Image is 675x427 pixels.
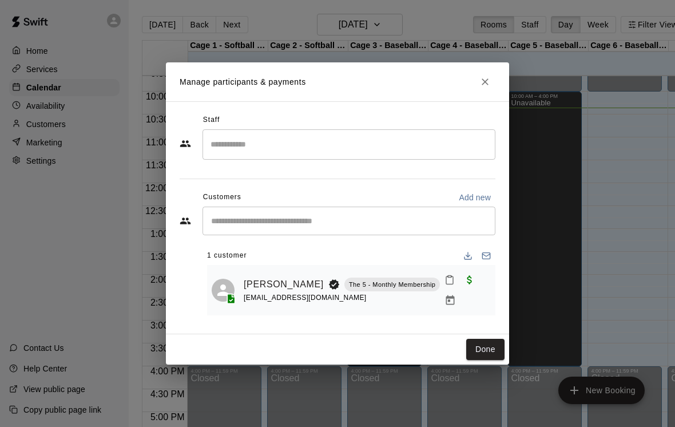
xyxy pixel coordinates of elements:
[180,138,191,149] svg: Staff
[440,270,459,290] button: Mark attendance
[475,72,495,92] button: Close
[207,247,247,265] span: 1 customer
[203,188,241,207] span: Customers
[244,294,367,302] span: [EMAIL_ADDRESS][DOMAIN_NAME]
[466,339,505,360] button: Done
[459,247,477,265] button: Download list
[203,111,220,129] span: Staff
[440,290,460,311] button: Manage bookings & payment
[349,280,435,290] p: The 5 - Monthly Membership
[244,277,324,292] a: [PERSON_NAME]
[454,188,495,207] button: Add new
[212,279,235,302] div: Leo D'Alessio
[180,215,191,227] svg: Customers
[202,129,495,160] div: Search staff
[180,76,306,88] p: Manage participants & payments
[459,192,491,203] p: Add new
[202,207,495,235] div: Start typing to search customers...
[459,274,480,284] span: Waived payment
[328,279,340,290] svg: Booking Owner
[477,247,495,265] button: Email participants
